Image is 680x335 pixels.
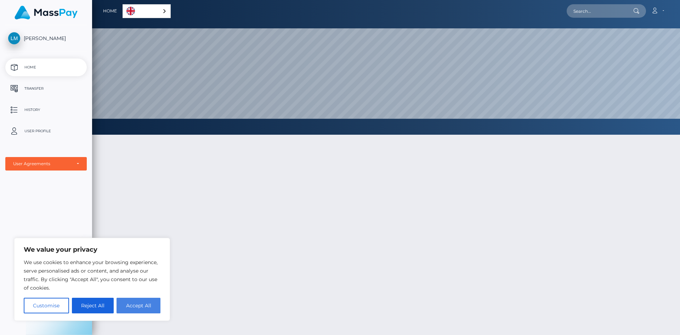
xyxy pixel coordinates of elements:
[72,298,114,313] button: Reject All
[8,126,84,136] p: User Profile
[15,6,78,19] img: MassPay
[5,80,87,97] a: Transfer
[5,101,87,119] a: History
[5,35,87,41] span: [PERSON_NAME]
[24,298,69,313] button: Customise
[24,245,160,254] p: We value your privacy
[123,5,170,18] a: English
[14,238,170,321] div: We value your privacy
[13,161,71,167] div: User Agreements
[567,4,633,18] input: Search...
[103,4,117,18] a: Home
[8,62,84,73] p: Home
[123,4,171,18] aside: Language selected: English
[8,83,84,94] p: Transfer
[24,258,160,292] p: We use cookies to enhance your browsing experience, serve personalised ads or content, and analys...
[5,58,87,76] a: Home
[123,4,171,18] div: Language
[5,122,87,140] a: User Profile
[117,298,160,313] button: Accept All
[8,105,84,115] p: History
[5,157,87,171] button: User Agreements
